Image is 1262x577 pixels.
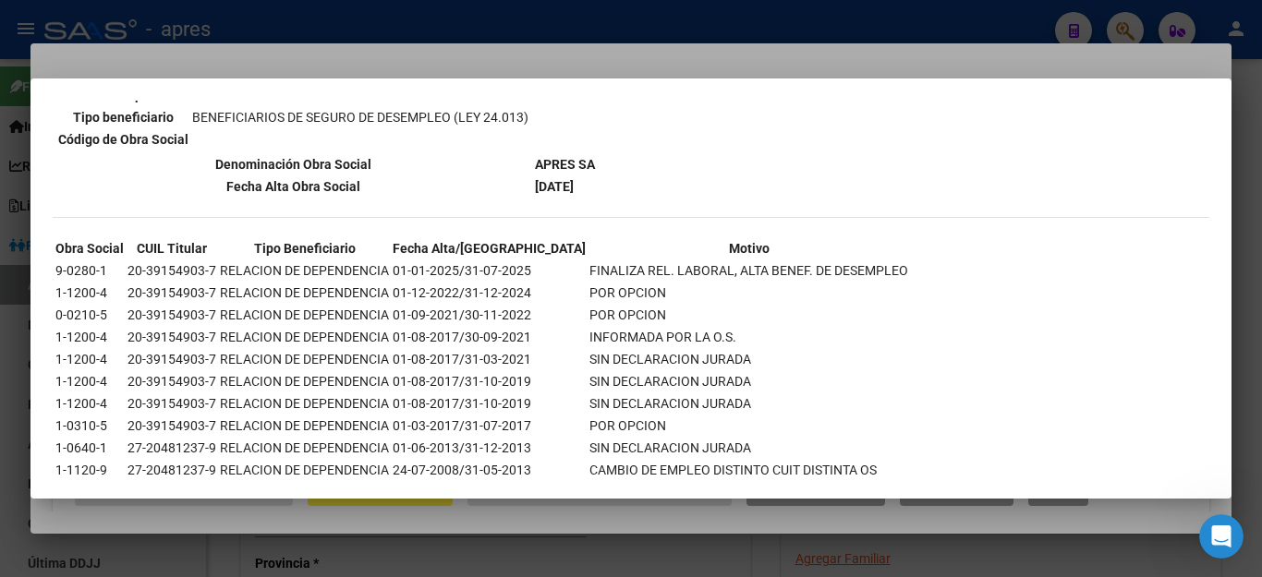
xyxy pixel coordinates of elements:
td: 01-09-2021/30-11-2022 [392,305,587,325]
td: 20-39154903-7 [127,349,217,369]
td: RELACION DE DEPENDENCIA [219,305,390,325]
td: RELACION DE DEPENDENCIA [219,349,390,369]
td: 01-08-2017/30-09-2021 [392,327,587,347]
b: [DATE] [535,179,574,194]
b: APRES SA [535,157,595,172]
td: 20-39154903-7 [127,282,217,303]
td: 1-0310-5 [55,415,125,436]
td: 20-39154903-7 [127,305,217,325]
td: SIN DECLARACION JURADA [589,371,909,391]
div: me quedo tranquila, entonces? [139,207,340,225]
div: Si quiere verificar alguno de estos no incluidos y verificar su fecha formal para constatar que s... [15,251,303,328]
td: 9-0280-1 [55,260,125,281]
td: POR OPCION [589,305,909,325]
td: BENEFICIARIOS DE SEGURO DE DESEMPLEO (LEY 24.013) [191,107,529,127]
button: Inicio [289,7,324,42]
td: POR OPCION [589,282,909,303]
td: RELACION DE DEPENDENCIA [219,393,390,414]
div: Bien entonces esta relacionado con laa fecha formal de presentación [15,123,303,181]
div: Valeria dice… [15,342,355,402]
textarea: Escribe un mensaje... [16,397,354,428]
td: 01-12-2022/31-12-2024 [392,282,587,303]
div: Soporte dice… [15,123,355,196]
iframe: Intercom live chat [1199,514,1244,559]
div: Valeria dice… [15,196,355,251]
td: SIN DECLARACION JURADA [589,438,909,458]
td: RELACION DE DEPENDENCIA [219,415,390,436]
div: Valeria dice… [15,67,355,123]
td: INFORMADA POR LA O.S. [589,327,909,347]
td: 0-0210-5 [55,305,125,325]
td: 20-39154903-7 [127,415,217,436]
button: Selector de emoji [29,436,43,451]
div: Si quiere verificar alguno de estos no incluidos y verificar su fecha formal para constatar que s... [30,262,288,317]
img: Profile image for Fin [53,10,82,40]
td: FINALIZA REL. LABORAL, ALTA BENEF. DE DESEMPLEO [589,260,909,281]
td: SIN DECLARACION JURADA [589,349,909,369]
td: 20-39154903-7 [127,327,217,347]
td: 27-20481237-9 [127,438,217,458]
td: 27-20481237-9 [127,460,217,480]
button: Adjuntar un archivo [88,436,103,451]
th: Denominación Obra Social [55,154,532,174]
div: me quedo tranquila, entonces? [124,196,355,236]
div: Soporte dice… [15,251,355,343]
td: 20-39154903-7 [127,371,217,391]
td: SIN DECLARACION JURADA [589,393,909,414]
td: 1-1120-9 [55,460,125,480]
div: Bien entonces esta relacionado con laa fecha formal de presentación [30,134,288,170]
td: RELACION DE DEPENDENCIA [219,438,390,458]
td: 01-03-2017/31-07-2017 [392,415,587,436]
td: 1-0640-1 [55,438,125,458]
td: 01-06-2013/31-12-2013 [392,438,587,458]
td: 1-1200-4 [55,327,125,347]
td: 20-39154903-7 [127,260,217,281]
th: Fecha Alta/[GEOGRAPHIC_DATA] [392,238,587,258]
th: Tipo Beneficiario [219,238,390,258]
td: 24-07-2008/31-05-2013 [392,460,587,480]
td: 1-1200-4 [55,393,125,414]
td: 1-1200-4 [55,282,125,303]
td: 1-1200-4 [55,371,125,391]
button: Start recording [117,436,132,451]
th: Fecha Alta Obra Social [55,176,532,197]
td: POR OPCION [589,415,909,436]
td: 1-1200-4 [55,349,125,369]
td: RELACION DE DEPENDENCIA [219,260,390,281]
div: en el registro es mayor que el txt [124,78,340,97]
th: Tipo beneficiario [57,107,189,127]
div: es que como se cuales son los no incluidos? [67,342,355,400]
div: en el registro es mayor que el txt [109,67,355,108]
td: 01-08-2017/31-10-2019 [392,371,587,391]
td: RELACION DE DEPENDENCIA [219,327,390,347]
td: 01-08-2017/31-03-2021 [392,349,587,369]
td: 20-39154903-7 [127,393,217,414]
td: 01-08-2017/31-10-2019 [392,393,587,414]
div: Cerrar [324,7,358,41]
th: CUIL Titular [127,238,217,258]
th: Código de Obra Social [57,129,189,150]
td: RELACION DE DEPENDENCIA [219,460,390,480]
th: Obra Social [55,238,125,258]
td: RELACION DE DEPENDENCIA [219,371,390,391]
button: Enviar un mensaje… [317,428,346,458]
button: Selector de gif [58,436,73,451]
td: 01-01-2025/31-07-2025 [392,260,587,281]
div: es que como se cuales son los no incluidos? [81,353,340,389]
button: go back [12,7,47,42]
th: Motivo [589,238,909,258]
td: CAMBIO DE EMPLEO DISTINTO CUIT DISTINTA OS [589,460,909,480]
td: RELACION DE DEPENDENCIA [219,282,390,303]
h1: Fin [90,18,112,31]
